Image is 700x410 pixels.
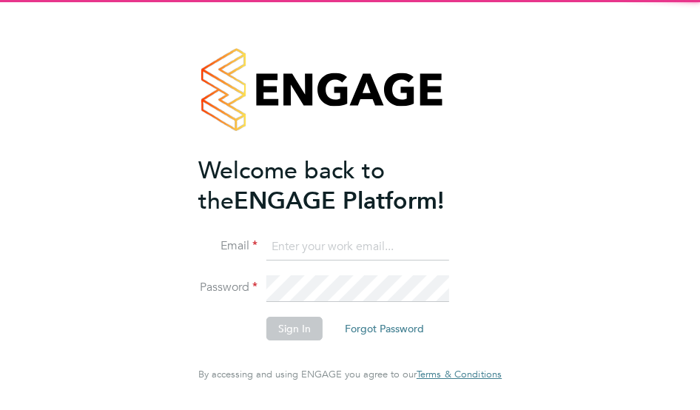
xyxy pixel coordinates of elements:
input: Enter your work email... [266,234,449,261]
button: Sign In [266,317,323,340]
label: Password [198,280,258,295]
h2: ENGAGE Platform! [198,155,487,216]
button: Forgot Password [333,317,436,340]
span: Welcome back to the [198,156,385,215]
a: Terms & Conditions [417,369,502,380]
span: By accessing and using ENGAGE you agree to our [198,368,502,380]
label: Email [198,238,258,254]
